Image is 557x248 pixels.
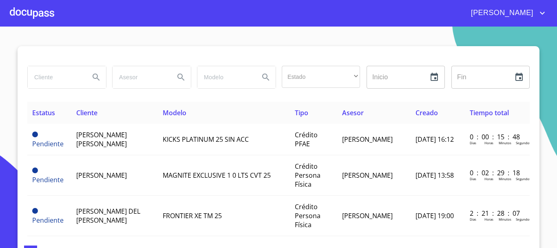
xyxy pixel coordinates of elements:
span: [PERSON_NAME] DEL [PERSON_NAME] [76,207,140,225]
p: Horas [484,217,493,221]
div: ​ [282,66,360,88]
button: Search [171,67,191,87]
p: Minutos [499,141,511,145]
span: Pendiente [32,132,38,137]
p: Segundos [516,141,531,145]
span: Pendiente [32,208,38,214]
span: [PERSON_NAME] [PERSON_NAME] [76,130,127,148]
span: Estatus [32,108,55,117]
span: MAGNITE EXCLUSIVE 1 0 LTS CVT 25 [163,171,271,180]
span: Pendiente [32,216,64,225]
span: Crédito PFAE [295,130,318,148]
p: Minutos [499,217,511,221]
span: [PERSON_NAME] [76,171,127,180]
span: [PERSON_NAME] [342,135,393,144]
span: Asesor [342,108,364,117]
span: Crédito Persona Física [295,202,320,229]
p: Dias [470,177,476,181]
p: Horas [484,177,493,181]
p: Dias [470,217,476,221]
button: Search [256,67,276,87]
span: Tipo [295,108,308,117]
p: Minutos [499,177,511,181]
span: Creado [416,108,438,117]
span: Modelo [163,108,186,117]
span: [PERSON_NAME] [465,7,537,20]
span: FRONTIER XE TM 25 [163,211,222,220]
span: Pendiente [32,175,64,184]
span: Pendiente [32,168,38,173]
input: search [28,66,83,88]
span: Cliente [76,108,97,117]
span: [DATE] 19:00 [416,211,454,220]
span: [PERSON_NAME] [342,211,393,220]
p: Horas [484,141,493,145]
button: Search [86,67,106,87]
span: Crédito Persona Física [295,162,320,189]
span: [PERSON_NAME] [342,171,393,180]
span: [DATE] 13:58 [416,171,454,180]
span: Tiempo total [470,108,509,117]
span: KICKS PLATINUM 25 SIN ACC [163,135,249,144]
p: Dias [470,141,476,145]
p: 2 : 21 : 28 : 07 [470,209,525,218]
input: search [113,66,168,88]
p: 0 : 02 : 29 : 18 [470,168,525,177]
p: Segundos [516,177,531,181]
p: 0 : 00 : 15 : 48 [470,132,525,141]
input: search [197,66,253,88]
span: Pendiente [32,139,64,148]
p: Segundos [516,217,531,221]
button: account of current user [465,7,547,20]
span: [DATE] 16:12 [416,135,454,144]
